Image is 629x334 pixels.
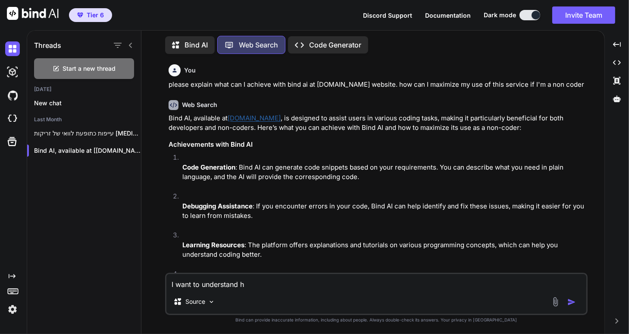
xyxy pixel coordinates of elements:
img: icon [567,298,576,306]
p: : If you encounter errors in your code, Bind AI can help identify and fix these issues, making it... [182,202,586,221]
p: please explain what can I achieve with bind ai at [DOMAIN_NAME] website. how can I maximize my us... [169,80,586,90]
img: Bind AI [7,7,59,20]
span: Start a new thread [63,64,116,73]
p: : The platform offers explanations and tutorials on various programming concepts, which can help ... [182,240,586,260]
img: githubDark [5,88,20,103]
p: Bind AI, available at [[DOMAIN_NAME]]([URL][DOMAIN_NAME]), is designed... [34,146,141,155]
textarea: I want to understand h [166,274,586,290]
img: darkAi-studio [5,65,20,79]
h3: Achievements with Bind AI [169,140,586,150]
button: Documentation [425,11,471,20]
img: Pick Models [208,298,215,306]
p: עייפות כתופעת לוואי של זריקות [MEDICAL_DATA] עשויה... [34,129,141,138]
p: New chat [34,99,141,107]
img: attachment [551,297,560,307]
span: Dark mode [484,11,516,19]
button: Invite Team [552,6,615,24]
p: Web Search [239,40,278,50]
img: premium [77,13,83,18]
p: Source [185,297,205,306]
strong: Learning Resources [182,241,244,249]
p: Bind AI, available at , is designed to assist users in various coding tasks, making it particular... [169,113,586,133]
a: [DOMAIN_NAME] [228,114,281,122]
img: settings [5,302,20,317]
p: Code Generator [309,40,361,50]
p: Bind can provide inaccurate information, including about people. Always double-check its answers.... [165,317,588,323]
span: Tier 6 [87,11,104,19]
h6: Web Search [182,101,217,109]
button: Discord Support [363,11,412,20]
strong: Debugging Assistance [182,202,253,210]
h2: [DATE] [27,86,141,93]
span: Discord Support [363,12,412,19]
button: premiumTier 6 [69,8,112,22]
p: Bind AI [185,40,208,50]
strong: Code Generation [182,163,235,171]
img: cloudideIcon [5,111,20,126]
p: : Bind AI can generate code snippets based on your requirements. You can describe what you need i... [182,163,586,182]
span: Documentation [425,12,471,19]
h6: You [184,66,196,75]
h2: Last Month [27,116,141,123]
img: darkChat [5,41,20,56]
h1: Threads [34,40,61,50]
